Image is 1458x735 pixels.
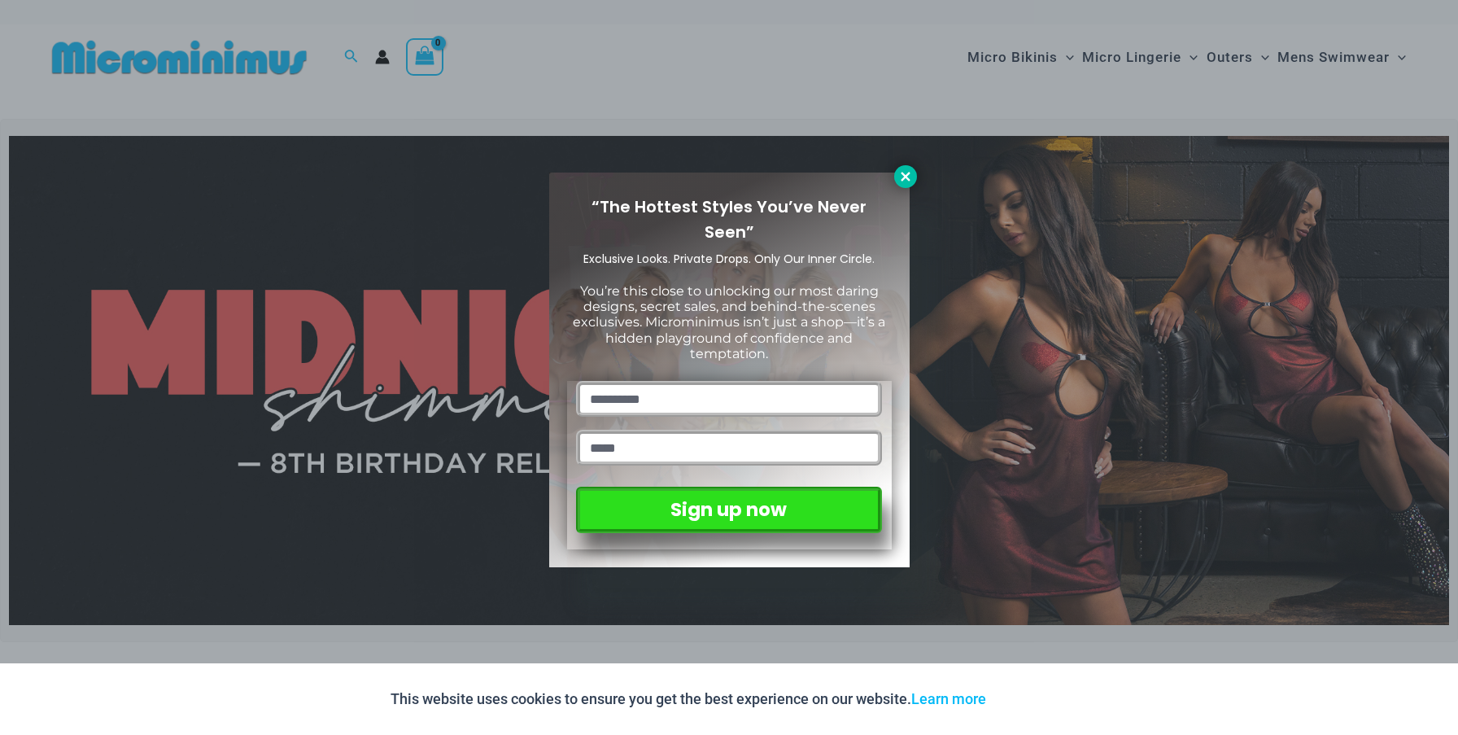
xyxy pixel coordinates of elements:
button: Accept [998,680,1067,719]
button: Close [894,165,917,188]
span: You’re this close to unlocking our most daring designs, secret sales, and behind-the-scenes exclu... [573,283,885,361]
span: Exclusive Looks. Private Drops. Only Our Inner Circle. [583,251,875,267]
p: This website uses cookies to ensure you get the best experience on our website. [391,687,986,711]
a: Learn more [911,690,986,707]
button: Sign up now [576,487,881,533]
span: “The Hottest Styles You’ve Never Seen” [591,195,867,243]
